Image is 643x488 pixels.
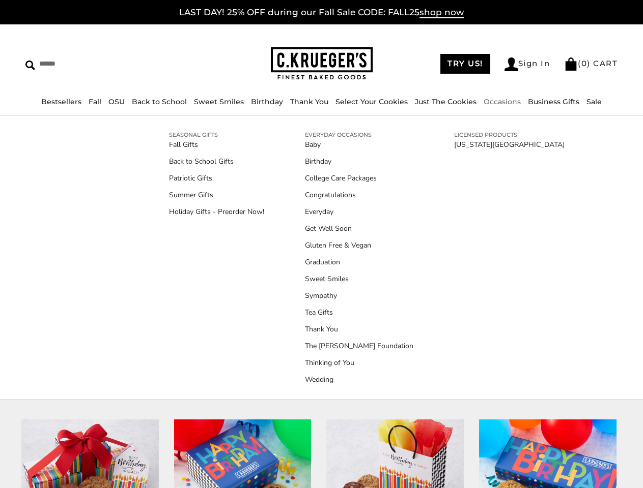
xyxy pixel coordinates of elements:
[8,449,105,480] iframe: Sign Up via Text for Offers
[108,97,125,106] a: OSU
[505,57,518,71] img: Account
[25,60,35,70] img: Search
[420,7,464,18] span: shop now
[290,97,328,106] a: Thank You
[564,57,578,71] img: Bag
[440,54,490,74] a: TRY US!
[305,324,413,334] a: Thank You
[505,57,550,71] a: Sign In
[194,97,244,106] a: Sweet Smiles
[484,97,521,106] a: Occasions
[271,47,373,80] img: C.KRUEGER'S
[305,341,413,351] a: The [PERSON_NAME] Foundation
[169,190,264,200] a: Summer Gifts
[305,156,413,167] a: Birthday
[169,139,264,150] a: Fall Gifts
[169,156,264,167] a: Back to School Gifts
[454,139,565,150] a: [US_STATE][GEOGRAPHIC_DATA]
[336,97,408,106] a: Select Your Cookies
[586,97,602,106] a: Sale
[305,307,413,318] a: Tea Gifts
[564,58,618,68] a: (0) CART
[179,7,464,18] a: LAST DAY! 25% OFF during our Fall Sale CODE: FALL25shop now
[41,97,81,106] a: Bestsellers
[169,206,264,217] a: Holiday Gifts - Preorder Now!
[305,139,413,150] a: Baby
[305,130,413,139] a: EVERYDAY OCCASIONS
[132,97,187,106] a: Back to School
[251,97,283,106] a: Birthday
[169,130,264,139] a: SEASONAL GIFTS
[305,357,413,368] a: Thinking of You
[305,173,413,184] a: College Care Packages
[581,58,588,68] span: 0
[305,206,413,217] a: Everyday
[415,97,477,106] a: Just The Cookies
[305,190,413,200] a: Congratulations
[305,290,413,301] a: Sympathy
[25,56,161,72] input: Search
[305,240,413,251] a: Gluten Free & Vegan
[305,223,413,234] a: Get Well Soon
[305,257,413,267] a: Graduation
[305,374,413,385] a: Wedding
[305,273,413,284] a: Sweet Smiles
[169,173,264,184] a: Patriotic Gifts
[454,130,565,139] a: LICENSED PRODUCTS
[528,97,579,106] a: Business Gifts
[89,97,101,106] a: Fall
